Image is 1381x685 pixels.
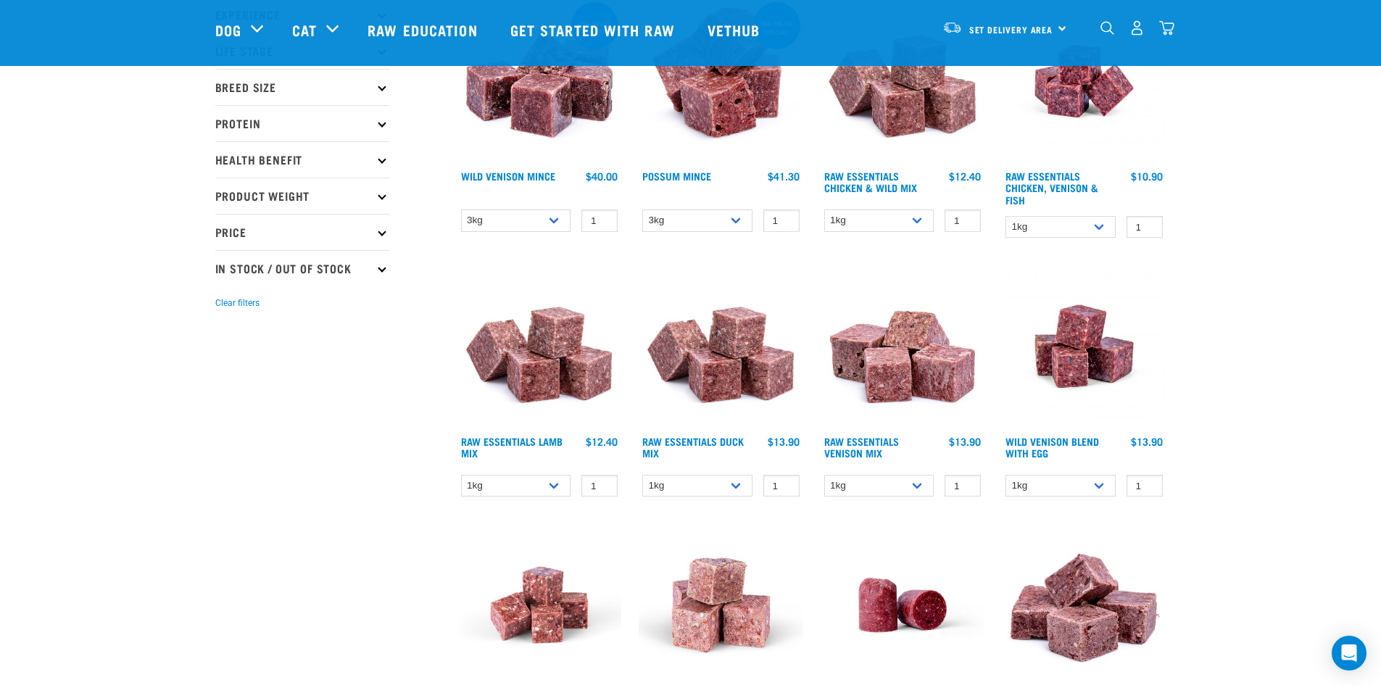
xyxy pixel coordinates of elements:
p: Health Benefit [215,141,389,178]
a: Raw Essentials Lamb Mix [461,439,563,455]
input: 1 [1127,475,1163,497]
img: 1113 RE Venison Mix 01 [821,264,985,428]
button: Clear filters [215,296,260,310]
img: Venison Egg 1616 [1002,264,1166,428]
div: $40.00 [586,170,618,182]
span: Set Delivery Area [969,27,1053,32]
a: Wild Venison Mince [461,173,555,178]
div: $10.90 [1131,170,1163,182]
input: 1 [945,209,981,232]
div: $13.90 [1131,436,1163,447]
a: Raw Essentials Chicken, Venison & Fish [1005,173,1098,202]
img: home-icon-1@2x.png [1100,21,1114,35]
div: $13.90 [949,436,981,447]
input: 1 [581,209,618,232]
input: 1 [1127,216,1163,238]
input: 1 [763,475,800,497]
img: van-moving.png [942,21,962,34]
p: Breed Size [215,69,389,105]
a: Cat [292,19,317,41]
a: Wild Venison Blend with Egg [1005,439,1099,455]
a: Raw Education [353,1,495,59]
a: Raw Essentials Duck Mix [642,439,744,455]
a: Possum Mince [642,173,711,178]
div: $13.90 [768,436,800,447]
p: Price [215,214,389,250]
input: 1 [945,475,981,497]
img: home-icon@2x.png [1159,20,1174,36]
div: $41.30 [768,170,800,182]
input: 1 [763,209,800,232]
a: Raw Essentials Chicken & Wild Mix [824,173,917,190]
a: Get started with Raw [496,1,693,59]
div: $12.40 [949,170,981,182]
a: Vethub [693,1,779,59]
img: ?1041 RE Lamb Mix 01 [639,264,803,428]
img: user.png [1129,20,1145,36]
img: ?1041 RE Lamb Mix 01 [457,264,622,428]
div: Open Intercom Messenger [1332,636,1367,671]
div: $12.40 [586,436,618,447]
p: Product Weight [215,178,389,214]
input: 1 [581,475,618,497]
a: Raw Essentials Venison Mix [824,439,899,455]
p: In Stock / Out Of Stock [215,250,389,286]
a: Dog [215,19,241,41]
p: Protein [215,105,389,141]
